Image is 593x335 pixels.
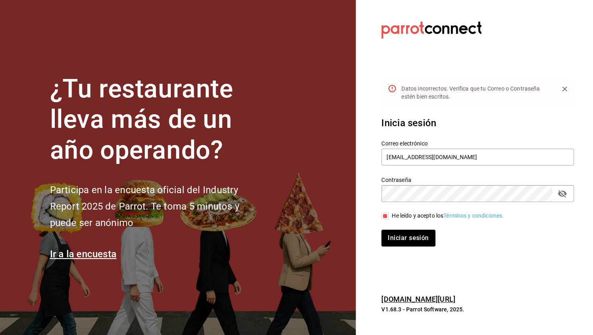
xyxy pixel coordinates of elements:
[443,212,504,219] a: Términos y condiciones.
[381,116,574,130] h3: Inicia sesión
[50,74,266,166] h1: ¿Tu restaurante lleva más de un año operando?
[381,149,574,165] input: Ingresa tu correo electrónico
[381,305,574,313] p: V1.68.3 - Parrot Software, 2025.
[381,295,455,303] a: [DOMAIN_NAME][URL]
[381,177,574,182] label: Contraseña
[401,81,552,104] div: Datos incorrectos. Verifica que tu Correo o Contraseña estén bien escritos.
[392,212,504,220] div: He leído y acepto los
[559,83,571,95] button: Close
[555,187,569,200] button: passwordField
[50,248,116,260] a: Ir a la encuesta
[381,140,574,146] label: Correo electrónico
[381,230,435,246] button: Iniciar sesión
[50,182,266,231] h2: Participa en la encuesta oficial del Industry Report 2025 de Parrot. Te toma 5 minutos y puede se...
